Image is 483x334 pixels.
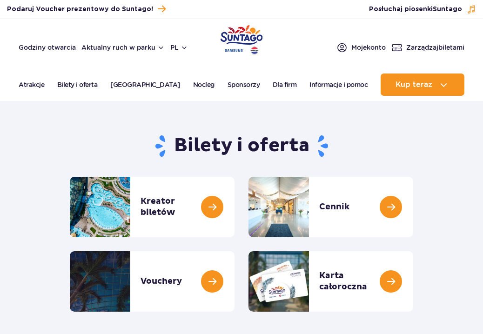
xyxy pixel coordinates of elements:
button: pl [170,43,188,52]
a: Godziny otwarcia [19,43,76,52]
span: Posłuchaj piosenki [369,5,462,14]
a: Park of Poland [221,23,263,53]
span: Moje konto [351,43,386,52]
a: [GEOGRAPHIC_DATA] [110,73,180,96]
button: Posłuchaj piosenkiSuntago [369,5,476,14]
h1: Bilety i oferta [70,134,413,158]
a: Sponsorzy [228,73,260,96]
span: Podaruj Voucher prezentowy do Suntago! [7,5,153,14]
a: Zarządzajbiletami [391,42,464,53]
a: Atrakcje [19,73,44,96]
a: Bilety i oferta [57,73,98,96]
span: Zarządzaj biletami [406,43,464,52]
button: Kup teraz [381,73,464,96]
span: Kup teraz [396,80,432,89]
span: Suntago [433,6,462,13]
a: Informacje i pomoc [309,73,368,96]
a: Nocleg [193,73,215,96]
button: Aktualny ruch w parku [81,44,165,51]
a: Mojekonto [336,42,386,53]
a: Dla firm [273,73,296,96]
a: Podaruj Voucher prezentowy do Suntago! [7,3,166,15]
